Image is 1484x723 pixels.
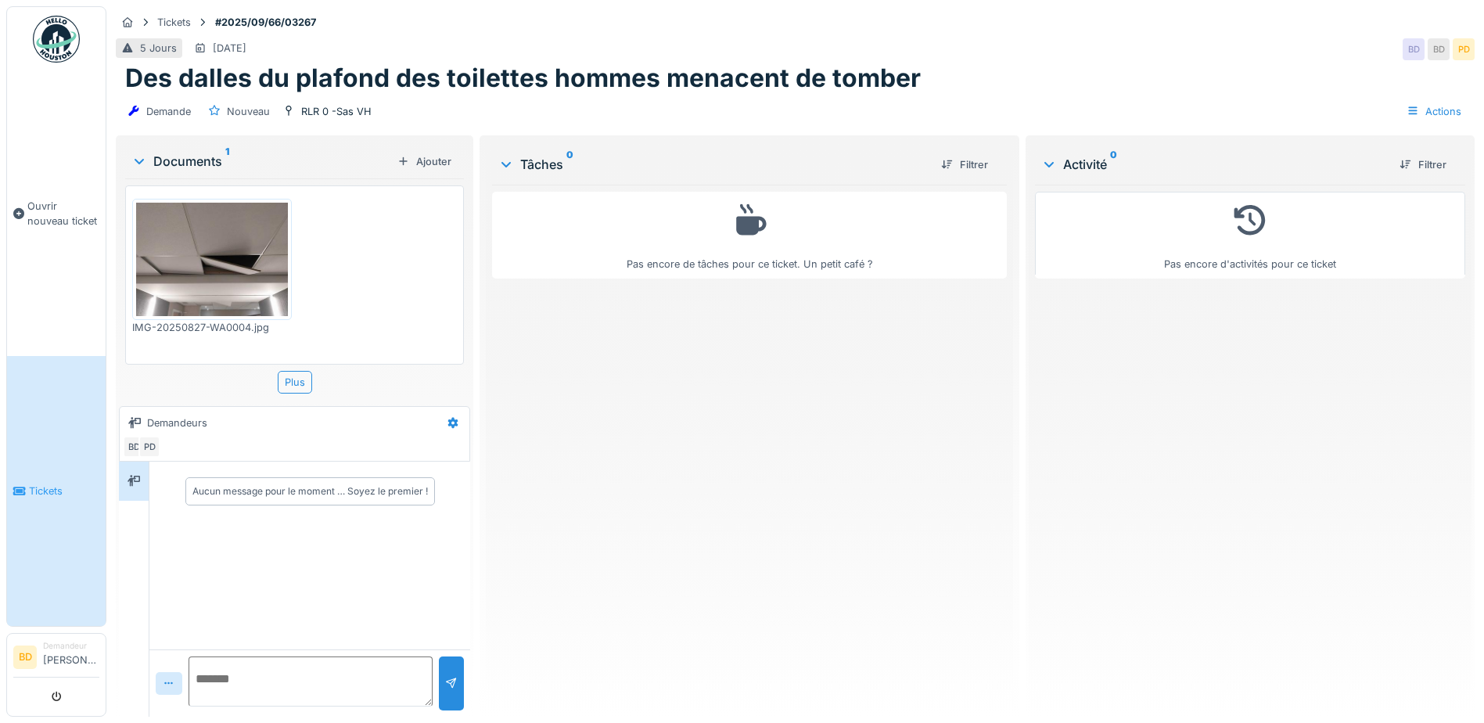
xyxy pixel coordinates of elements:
div: [DATE] [213,41,246,56]
div: Plus [278,371,312,394]
div: Aucun message pour le moment … Soyez le premier ! [192,484,428,498]
strong: #2025/09/66/03267 [209,15,322,30]
div: Demandeurs [147,415,207,430]
div: Nouveau [227,104,270,119]
a: BD Demandeur[PERSON_NAME] [13,640,99,678]
h1: Des dalles du plafond des toilettes hommes menacent de tomber [125,63,921,93]
div: Demandeur [43,640,99,652]
div: IMG-20250827-WA0004.jpg [132,320,292,335]
div: BD [1428,38,1450,60]
sup: 0 [1110,155,1117,174]
span: Ouvrir nouveau ticket [27,199,99,228]
div: 5 Jours [140,41,177,56]
div: BD [123,436,145,458]
div: Filtrer [1393,154,1453,175]
li: [PERSON_NAME] [43,640,99,674]
div: Ajouter [391,151,458,172]
div: Pas encore de tâches pour ce ticket. Un petit café ? [502,199,997,272]
div: Filtrer [935,154,994,175]
div: Activité [1041,155,1387,174]
div: RLR 0 -Sas VH [301,104,372,119]
span: Tickets [29,484,99,498]
div: Documents [131,152,391,171]
div: Actions [1400,100,1468,123]
sup: 0 [566,155,573,174]
img: Badge_color-CXgf-gQk.svg [33,16,80,63]
div: Pas encore d'activités pour ce ticket [1045,199,1455,272]
a: Ouvrir nouveau ticket [7,71,106,356]
img: x9ufl670thm7q24s5zoi5h7w6vyb [136,203,288,316]
sup: 1 [225,152,229,171]
div: PD [138,436,160,458]
div: Tâches [498,155,929,174]
div: PD [1453,38,1475,60]
div: Tickets [157,15,191,30]
div: Demande [146,104,191,119]
li: BD [13,646,37,669]
div: BD [1403,38,1425,60]
a: Tickets [7,356,106,626]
